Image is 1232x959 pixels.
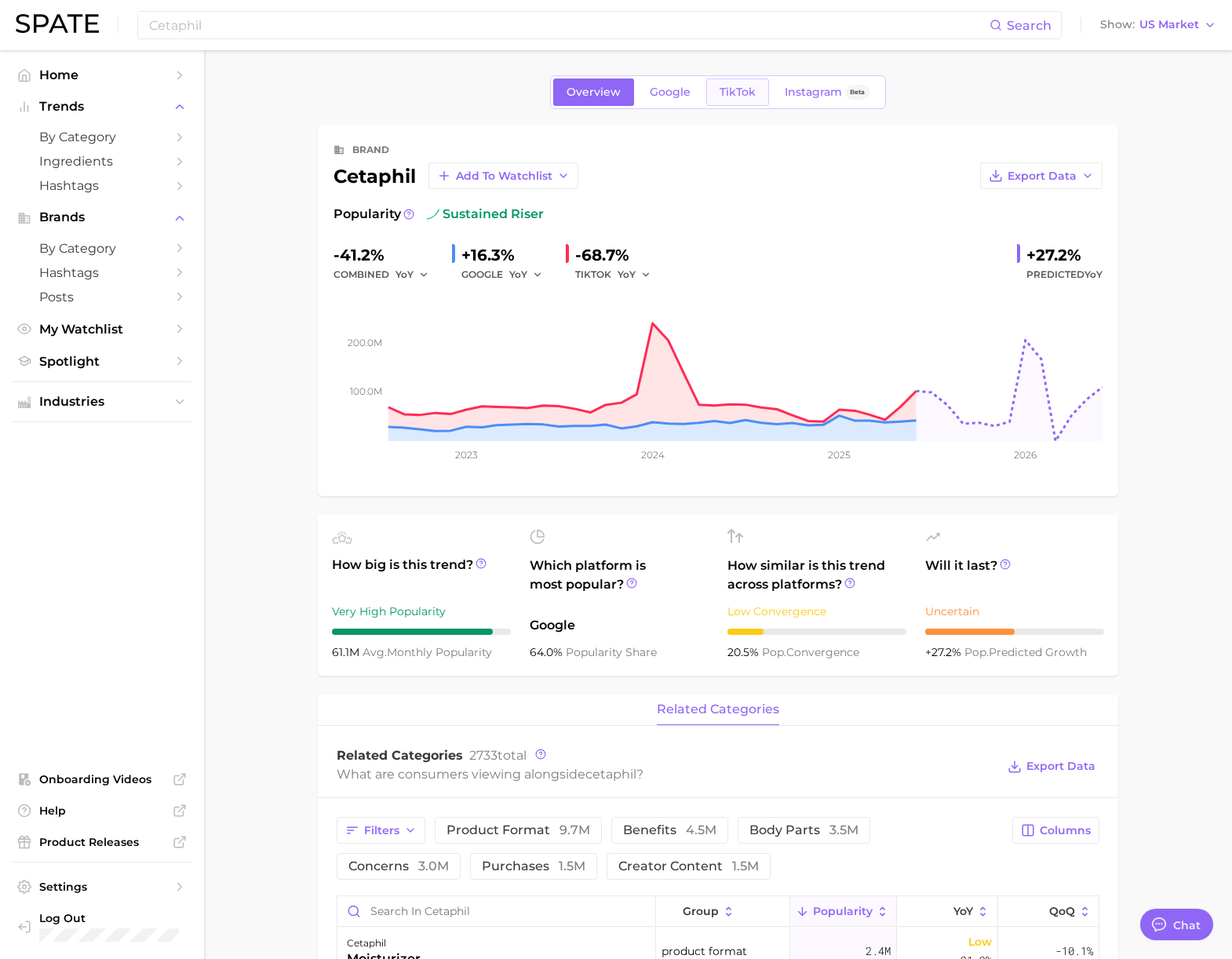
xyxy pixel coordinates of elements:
[13,206,191,229] button: Brands
[998,896,1099,927] button: QoQ
[1007,18,1052,33] span: Search
[334,265,439,284] div: combined
[39,154,165,169] span: Ingredients
[566,645,657,659] span: popularity share
[39,772,165,786] span: Onboarding Videos
[13,390,191,414] button: Industries
[1096,15,1220,35] button: ShowUS Market
[1026,242,1103,268] div: +27.2%
[148,12,990,38] input: Search here for a brand, industry, or ingredient
[39,241,165,256] span: by Category
[13,285,191,309] a: Posts
[732,859,759,873] span: 1.5m
[334,162,578,189] div: cetaphil
[347,934,421,953] div: cetaphil
[641,449,665,461] tspan: 2024
[771,78,883,106] a: InstagramBeta
[686,822,716,837] span: 4.5m
[348,860,449,873] span: concerns
[13,236,191,261] a: by Category
[39,880,165,894] span: Settings
[953,905,973,917] span: YoY
[13,63,191,87] a: Home
[13,173,191,198] a: Hashtags
[39,322,165,337] span: My Watchlist
[1040,824,1091,837] span: Columns
[469,748,498,763] span: 2733
[553,78,634,106] a: Overview
[13,317,191,341] a: My Watchlist
[509,265,543,284] button: YoY
[1026,265,1103,284] span: Predicted
[968,932,992,951] span: Low
[337,764,996,785] div: What are consumers viewing alongside ?
[332,645,363,659] span: 61.1m
[482,860,585,873] span: purchases
[13,261,191,285] a: Hashtags
[334,242,439,268] div: -41.2%
[925,556,1104,594] span: Will it last?
[39,67,165,82] span: Home
[1026,760,1095,773] span: Export Data
[850,86,865,99] span: Beta
[749,824,858,837] span: body parts
[363,645,387,659] abbr: average
[332,629,511,635] div: 9 / 10
[39,835,165,849] span: Product Releases
[650,86,691,99] span: Google
[16,14,99,33] img: SPATE
[509,268,527,281] span: YoY
[964,645,989,659] abbr: popularity index
[1012,817,1099,844] button: Columns
[1100,20,1135,29] span: Show
[39,210,165,224] span: Brands
[13,799,191,822] a: Help
[559,859,585,873] span: 1.5m
[567,86,621,99] span: Overview
[530,556,709,608] span: Which platform is most popular?
[1084,268,1103,280] span: YoY
[364,824,399,837] span: Filters
[13,830,191,854] a: Product Releases
[575,265,662,284] div: TIKTOK
[828,449,851,461] tspan: 2025
[964,645,1087,659] span: predicted growth
[334,205,401,224] span: Popularity
[618,265,651,284] button: YoY
[39,265,165,280] span: Hashtags
[762,645,859,659] span: convergence
[1049,905,1075,917] span: QoQ
[980,162,1103,189] button: Export Data
[636,78,704,106] a: Google
[727,629,906,635] div: 2 / 10
[1139,20,1199,29] span: US Market
[623,824,716,837] span: benefits
[1014,449,1037,461] tspan: 2026
[618,860,759,873] span: creator content
[13,906,191,946] a: Log out. Currently logged in with e-mail yumi.toki@spate.nyc.
[618,268,636,281] span: YoY
[1008,170,1077,183] span: Export Data
[829,822,858,837] span: 3.5m
[585,767,636,782] span: cetaphil
[925,645,964,659] span: +27.2%
[530,645,566,659] span: 64.0%
[461,265,553,284] div: GOOGLE
[447,824,590,837] span: product format
[39,178,165,193] span: Hashtags
[455,449,478,461] tspan: 2023
[560,822,590,837] span: 9.7m
[530,616,709,635] span: Google
[469,748,527,763] span: total
[897,896,998,927] button: YoY
[13,768,191,791] a: Onboarding Videos
[683,905,719,917] span: group
[657,702,779,717] span: related categories
[720,86,756,99] span: TikTok
[39,911,179,925] span: Log Out
[13,349,191,374] a: Spotlight
[461,242,553,268] div: +16.3%
[1004,756,1099,778] button: Export Data
[13,149,191,173] a: Ingredients
[418,859,449,873] span: 3.0m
